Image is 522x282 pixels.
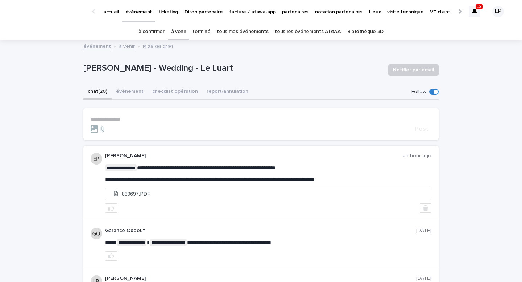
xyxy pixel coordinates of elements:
button: Post [412,126,431,132]
button: événement [112,84,148,100]
a: Bibliothèque 3D [347,23,384,40]
img: Ls34BcGeRexTGTNfXpUC [14,4,85,19]
div: EP [492,6,504,17]
button: Notifier par email [388,64,439,76]
button: Delete post [420,203,431,213]
button: checklist opération [148,84,202,100]
p: R 25 06 2191 [143,42,173,50]
p: [PERSON_NAME] - Wedding - Le Luart [83,63,382,74]
a: à confirmer [138,23,165,40]
p: an hour ago [403,153,431,159]
p: [PERSON_NAME] [105,153,403,159]
a: à venir [119,42,135,50]
p: [DATE] [416,228,431,234]
p: [PERSON_NAME] [105,275,416,282]
p: Garance Oboeuf [105,228,416,234]
p: 13 [477,4,481,9]
button: like this post [105,251,117,261]
a: à venir [171,23,186,40]
p: Follow [411,89,426,95]
button: report/annulation [202,84,253,100]
p: [DATE] [416,275,431,282]
span: Post [415,126,428,132]
button: like this post [105,203,117,213]
a: terminé [192,23,210,40]
span: Notifier par email [393,66,434,74]
a: 830697.PDF [105,188,431,200]
a: événement [83,42,111,50]
a: tous mes événements [217,23,268,40]
div: 13 [469,6,480,17]
button: chat (20) [83,84,112,100]
a: tous les événements ATAWA [275,23,340,40]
